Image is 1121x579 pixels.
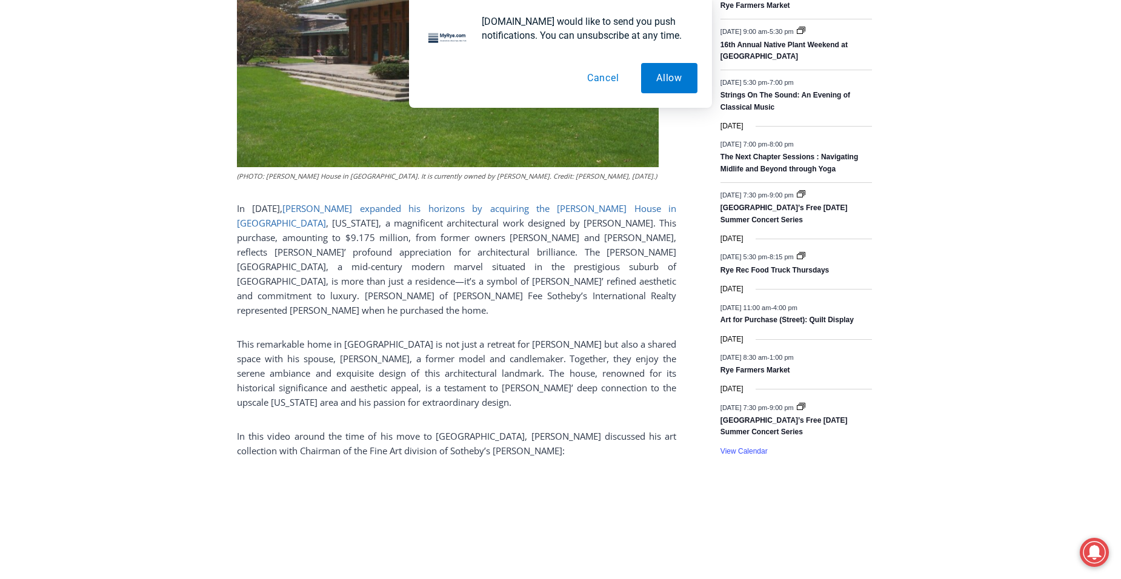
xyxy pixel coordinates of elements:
[770,403,794,411] span: 9:00 pm
[720,366,790,376] a: Rye Farmers Market
[720,354,767,361] span: [DATE] 8:30 am
[572,63,634,93] button: Cancel
[720,403,796,411] time: -
[306,1,573,117] div: Apply Now <> summer and RHS senior internships available
[720,403,767,411] span: [DATE] 7:30 pm
[720,141,794,148] time: -
[720,416,848,437] a: [GEOGRAPHIC_DATA]’s Free [DATE] Summer Concert Series
[720,91,850,112] a: Strings On The Sound: An Evening of Classical Music
[720,203,848,225] a: [GEOGRAPHIC_DATA]’s Free [DATE] Summer Concert Series
[720,266,829,276] a: Rye Rec Food Truck Thursdays
[291,117,587,151] a: Intern @ [DOMAIN_NAME]
[720,447,768,456] a: View Calendar
[720,283,743,295] time: [DATE]
[770,354,794,361] span: 1:00 pm
[720,334,743,345] time: [DATE]
[720,121,743,132] time: [DATE]
[720,354,794,361] time: -
[720,316,854,325] a: Art for Purchase (Street): Quilt Display
[720,153,858,174] a: The Next Chapter Sessions : Navigating Midlife and Beyond through Yoga
[720,253,767,260] span: [DATE] 5:30 pm
[237,202,676,316] span: In [DATE], , [US_STATE], a magnificent architectural work designed by [PERSON_NAME]. This purchas...
[720,383,743,395] time: [DATE]
[773,303,797,311] span: 4:00 pm
[770,191,794,199] span: 9:00 pm
[720,233,743,245] time: [DATE]
[424,15,472,63] img: notification icon
[237,171,659,182] figcaption: (PHOTO: [PERSON_NAME] House in [GEOGRAPHIC_DATA]. It is currently owned by [PERSON_NAME]. Credit:...
[720,303,797,311] time: -
[720,141,767,148] span: [DATE] 7:00 pm
[770,253,794,260] span: 8:15 pm
[720,191,767,199] span: [DATE] 7:30 pm
[317,121,562,148] span: Intern @ [DOMAIN_NAME]
[770,141,794,148] span: 8:00 pm
[720,303,771,311] span: [DATE] 11:00 am
[472,15,697,42] div: [DOMAIN_NAME] would like to send you push notifications. You can unsubscribe at any time.
[237,202,676,229] a: [PERSON_NAME] expanded his horizons by acquiring the [PERSON_NAME] House in [GEOGRAPHIC_DATA]
[720,191,796,199] time: -
[720,253,796,260] time: -
[237,338,676,408] span: This remarkable home in [GEOGRAPHIC_DATA] is not just a retreat for [PERSON_NAME] but also a shar...
[237,429,676,458] p: In this video around the time of his move to [GEOGRAPHIC_DATA], [PERSON_NAME] discussed his art c...
[641,63,697,93] button: Allow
